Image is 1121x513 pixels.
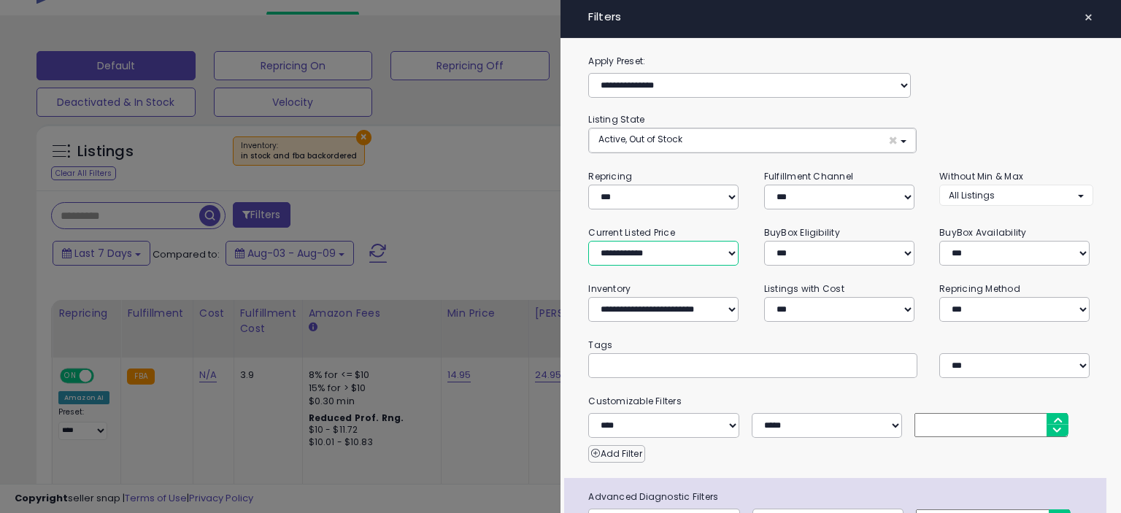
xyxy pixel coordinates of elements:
[888,133,898,148] span: ×
[577,393,1103,409] small: Customizable Filters
[939,170,1023,182] small: Without Min & Max
[577,489,1106,505] span: Advanced Diagnostic Filters
[588,170,632,182] small: Repricing
[588,11,1093,23] h4: Filters
[939,226,1026,239] small: BuyBox Availability
[588,445,644,463] button: Add Filter
[764,170,853,182] small: Fulfillment Channel
[589,128,915,153] button: Active, Out of Stock ×
[939,185,1093,206] button: All Listings
[939,282,1020,295] small: Repricing Method
[577,53,1103,69] label: Apply Preset:
[598,133,682,145] span: Active, Out of Stock
[764,282,844,295] small: Listings with Cost
[1084,7,1093,28] span: ×
[949,189,995,201] span: All Listings
[588,226,674,239] small: Current Listed Price
[1078,7,1099,28] button: ×
[588,113,644,126] small: Listing State
[588,282,631,295] small: Inventory
[764,226,840,239] small: BuyBox Eligibility
[577,337,1103,353] small: Tags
